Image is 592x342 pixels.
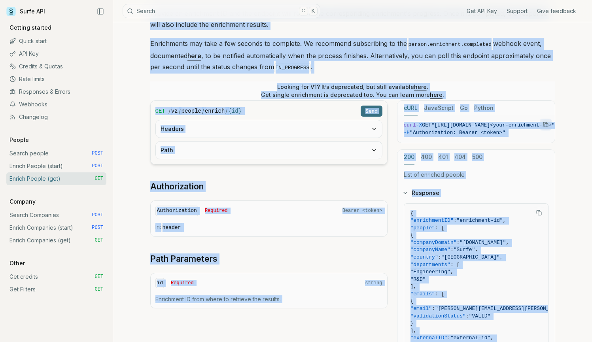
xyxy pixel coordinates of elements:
[95,176,103,182] span: GET
[155,107,165,115] span: GET
[472,150,482,164] button: 500
[450,247,454,253] span: :
[410,247,450,253] span: "companyName"
[6,160,106,172] a: Enrich People (start) POST
[6,234,106,247] a: Enrich Companies (get) GET
[454,150,466,164] button: 404
[454,217,457,223] span: :
[171,107,178,115] code: v2
[6,24,55,32] p: Getting started
[441,254,500,260] span: "[GEOGRAPHIC_DATA]"
[410,306,432,312] span: "email"
[404,150,414,164] button: 200
[422,122,431,128] span: GET
[416,122,422,128] span: -X
[6,85,106,98] a: Responses & Errors
[299,7,308,15] kbd: ⌘
[202,107,204,115] span: /
[410,262,450,268] span: "departments"
[228,107,242,115] code: {id}
[457,217,503,223] span: "enrichment-id"
[179,107,181,115] span: /
[410,283,417,289] span: ],
[410,225,435,231] span: "people"
[404,130,410,136] span: -H
[6,198,39,206] p: Company
[410,210,414,216] span: {
[6,60,106,73] a: Credits & Quotas
[490,335,494,341] span: ,
[410,240,457,246] span: "companyDomain"
[156,120,382,138] button: Headers
[6,98,106,111] a: Webhooks
[424,101,454,115] button: JavaScript
[410,232,414,238] span: {
[410,291,435,297] span: "emails"
[410,335,448,341] span: "externalID"
[205,107,225,115] code: enrich
[430,91,443,98] a: here
[466,313,469,319] span: :
[410,276,426,282] span: "R&D"
[432,306,435,312] span: :
[274,63,311,72] code: IN_PROGRESS
[457,240,460,246] span: :
[540,119,552,130] button: Copy Text
[92,212,103,218] span: POST
[6,136,32,144] p: People
[6,73,106,85] a: Rate limits
[469,313,491,319] span: "VALID"
[155,206,199,216] code: Authorization
[410,298,414,304] span: {
[397,183,555,203] button: Response
[95,286,103,293] span: GET
[150,253,218,265] a: Path Parameters
[6,35,106,47] a: Quick start
[410,130,505,136] span: "Authorization: Bearer <token>"
[460,101,468,115] button: Go
[450,262,460,268] span: : [
[410,313,466,319] span: "validationStatus"
[500,254,503,260] span: ,
[460,240,506,246] span: "[DOMAIN_NAME]"
[187,52,201,60] a: here
[435,291,444,297] span: : [
[150,38,555,74] p: Enrichments may take a few seconds to complete. We recommend subscribing to the webhook event, do...
[6,259,28,267] p: Other
[95,6,106,17] button: Collapse Sidebar
[309,7,318,15] kbd: K
[503,217,506,223] span: ,
[6,283,106,296] a: Get Filters GET
[155,295,382,303] p: Enrichment ID from where to retrieve the results.
[155,223,382,232] p: In:
[474,101,494,115] button: Python
[361,106,382,117] button: Send
[435,225,444,231] span: : [
[182,107,201,115] code: people
[410,269,450,275] span: "Engineering"
[467,7,497,15] a: Get API Key
[150,181,204,192] a: Authorization
[475,247,478,253] span: ,
[205,208,228,214] span: Required
[533,207,545,219] button: Copy Text
[6,147,106,160] a: Search people POST
[92,150,103,157] span: POST
[454,247,475,253] span: "Surfe"
[171,280,194,286] span: Required
[404,122,416,128] span: curl
[92,163,103,169] span: POST
[6,172,106,185] a: Enrich People (get) GET
[450,269,454,275] span: ,
[123,4,320,18] button: Search⌘K
[407,40,494,49] code: person.enrichment.completed
[6,270,106,283] a: Get credits GET
[365,280,382,286] span: string
[6,47,106,60] a: API Key
[410,320,414,326] span: }
[6,6,45,17] a: Surfe API
[410,254,438,260] span: "country"
[507,7,528,15] a: Support
[92,225,103,231] span: POST
[261,83,444,99] p: Looking for V1? It’s deprecated, but still available . Get single enrichment is deprecated too. Y...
